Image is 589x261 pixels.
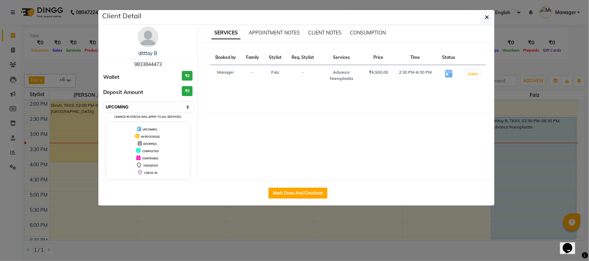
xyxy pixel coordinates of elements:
iframe: chat widget [560,233,582,254]
h3: ₹0 [182,86,193,96]
small: Change in status will apply to all services. [114,115,181,118]
div: Advance Nanoplastia [324,69,360,82]
th: Services [320,50,364,65]
td: 2:30 PM-6:30 PM [393,65,437,86]
th: Booked by [210,50,241,65]
th: Status [437,50,460,65]
span: DROPPED [143,142,157,146]
td: - [241,65,264,86]
span: SERVICES [212,27,240,39]
span: Deposit Amount [104,88,144,96]
td: Manager [210,65,241,86]
span: COMPLETED [142,149,159,153]
button: START [466,70,480,79]
span: IN PROGRESS [141,135,160,138]
h5: Client Detail [102,11,142,21]
img: avatar [138,27,158,47]
a: ditttay B [138,50,157,56]
button: Mark Done And Checkout [268,188,327,199]
td: - [287,65,320,86]
span: CLIENT NOTES [308,30,342,36]
span: TENTATIVE [143,164,158,167]
div: ₹6,500.00 [368,69,389,75]
span: APPOINTMENT NOTES [249,30,300,36]
h3: ₹0 [182,71,193,81]
span: 9833844473 [134,61,162,67]
th: Price [364,50,393,65]
span: CHECK-IN [144,171,157,175]
span: CONFIRMED [142,157,158,160]
span: Faiz [271,70,279,75]
span: UPCOMING [143,128,157,131]
th: Req. Stylist [287,50,320,65]
span: Wallet [104,73,120,81]
th: Family [241,50,264,65]
th: Stylist [264,50,286,65]
span: CONSUMPTION [350,30,386,36]
th: Time [393,50,437,65]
